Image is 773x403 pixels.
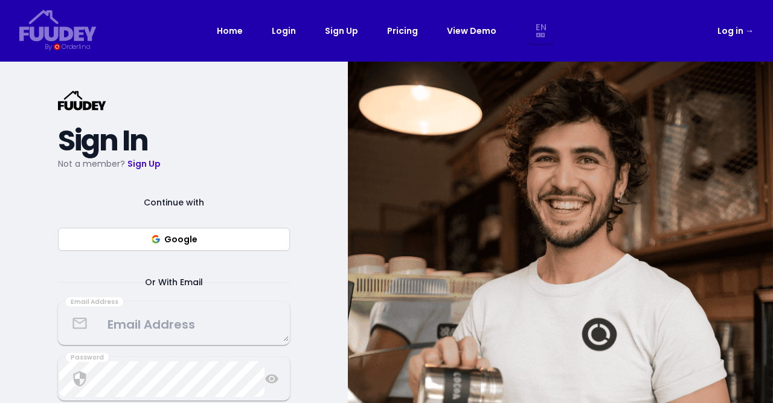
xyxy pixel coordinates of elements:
span: → [745,25,754,37]
a: Log in [717,24,754,38]
div: Password [66,353,109,363]
svg: {/* Added fill="currentColor" here */} {/* This rectangle defines the background. Its explicit fi... [19,10,97,42]
span: Continue with [129,195,219,210]
svg: {/* Added fill="currentColor" here */} {/* This rectangle defines the background. Its explicit fi... [58,91,106,111]
p: Not a member? [58,156,290,171]
a: View Demo [447,24,496,38]
a: Sign Up [127,158,161,170]
a: Pricing [387,24,418,38]
div: By [45,42,51,52]
a: Home [217,24,243,38]
h2: Sign In [58,130,290,152]
a: Sign Up [325,24,358,38]
div: Email Address [66,297,123,307]
span: Or With Email [130,275,217,289]
button: Google [58,228,290,251]
a: Login [272,24,296,38]
div: Orderlina [62,42,90,52]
